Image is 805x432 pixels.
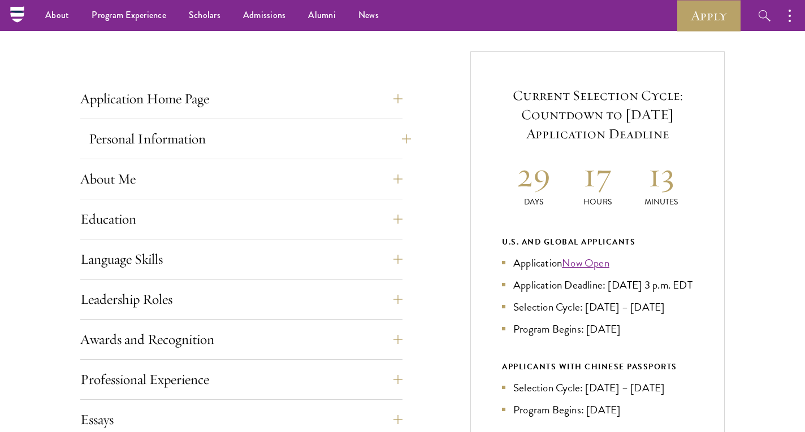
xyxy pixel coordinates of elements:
[80,165,402,193] button: About Me
[502,154,566,196] h2: 29
[80,286,402,313] button: Leadership Roles
[629,154,693,196] h2: 13
[562,255,609,271] a: Now Open
[502,277,693,293] li: Application Deadline: [DATE] 3 p.m. EDT
[80,366,402,393] button: Professional Experience
[502,402,693,418] li: Program Begins: [DATE]
[80,326,402,353] button: Awards and Recognition
[502,196,566,208] p: Days
[502,360,693,374] div: APPLICANTS WITH CHINESE PASSPORTS
[502,255,693,271] li: Application
[80,206,402,233] button: Education
[502,379,693,396] li: Selection Cycle: [DATE] – [DATE]
[502,321,693,337] li: Program Begins: [DATE]
[566,154,630,196] h2: 17
[502,235,693,249] div: U.S. and Global Applicants
[502,299,693,315] li: Selection Cycle: [DATE] – [DATE]
[80,85,402,112] button: Application Home Page
[89,125,411,152] button: Personal Information
[80,246,402,273] button: Language Skills
[502,86,693,143] h5: Current Selection Cycle: Countdown to [DATE] Application Deadline
[566,196,630,208] p: Hours
[629,196,693,208] p: Minutes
